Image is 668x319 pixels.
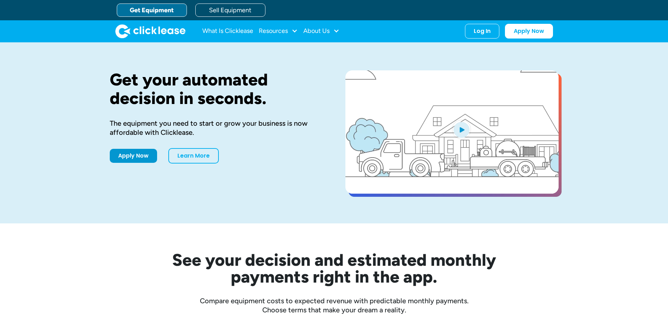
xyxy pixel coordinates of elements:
div: Resources [259,24,298,38]
h1: Get your automated decision in seconds. [110,70,323,108]
h2: See your decision and estimated monthly payments right in the app. [138,251,531,285]
a: What Is Clicklease [202,24,253,38]
div: The equipment you need to start or grow your business is now affordable with Clicklease. [110,119,323,137]
a: Sell Equipment [195,4,265,17]
img: Clicklease logo [115,24,185,38]
a: Apply Now [110,149,157,163]
a: Get Equipment [117,4,187,17]
a: home [115,24,185,38]
a: Learn More [168,148,219,164]
div: Log In [474,28,491,35]
div: Compare equipment costs to expected revenue with predictable monthly payments. Choose terms that ... [110,296,559,314]
a: open lightbox [345,70,559,194]
div: About Us [303,24,339,38]
a: Apply Now [505,24,553,39]
img: Blue play button logo on a light blue circular background [452,120,471,139]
